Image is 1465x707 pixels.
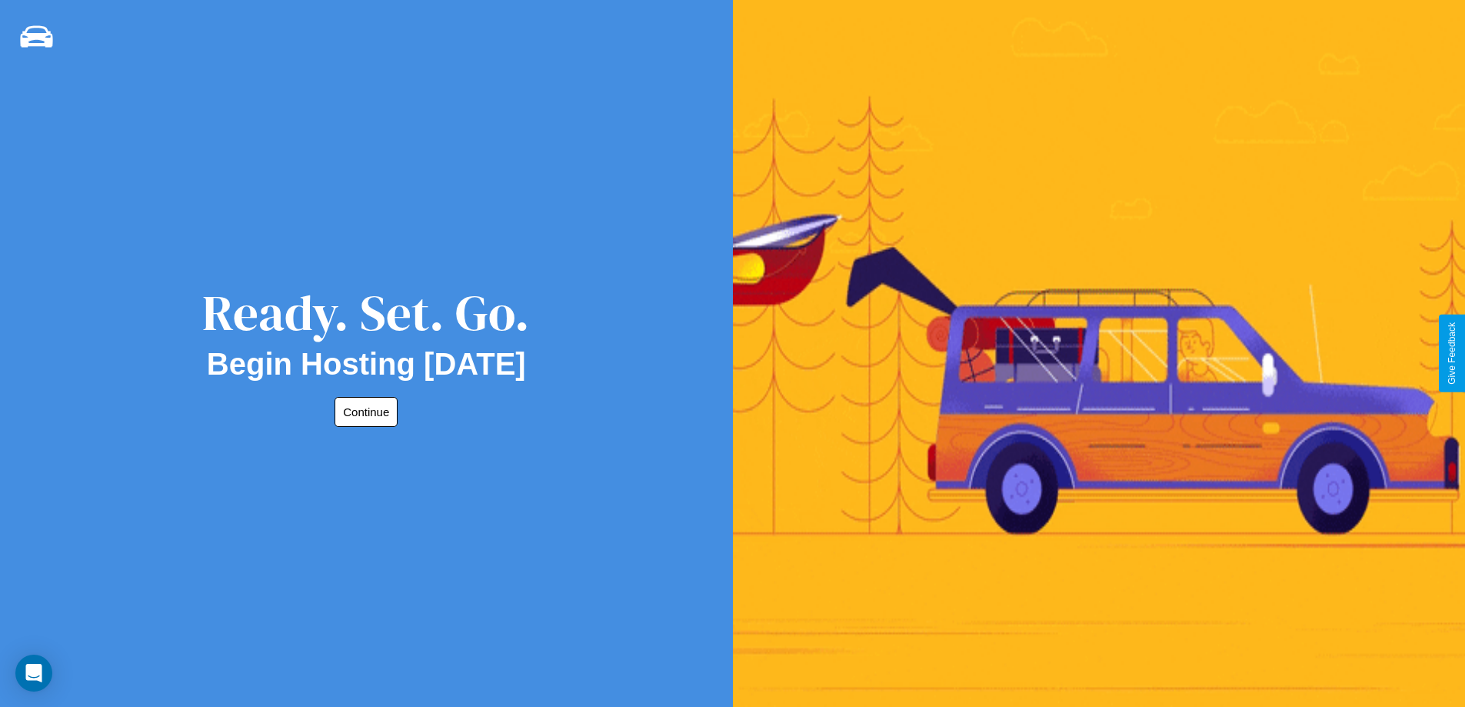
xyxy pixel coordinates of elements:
button: Continue [335,397,398,427]
div: Open Intercom Messenger [15,655,52,692]
h2: Begin Hosting [DATE] [207,347,526,382]
div: Ready. Set. Go. [202,278,530,347]
div: Give Feedback [1447,322,1457,385]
